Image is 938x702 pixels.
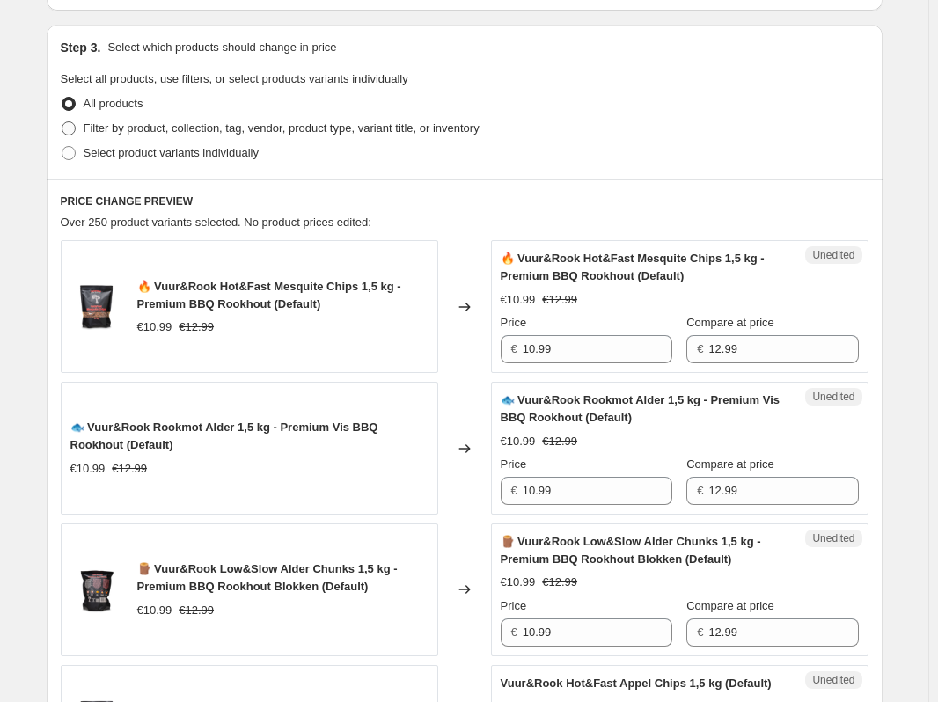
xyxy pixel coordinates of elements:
[70,420,378,451] span: 🐟 Vuur&Rook Rookmot Alder 1,5 kg - Premium Vis BBQ Rookhout (Default)
[812,673,854,687] span: Unedited
[84,121,480,135] span: Filter by product, collection, tag, vendor, product type, variant title, or inventory
[812,390,854,404] span: Unedited
[70,563,123,616] img: vuur-rook-vuurrook-lowslow-alder-chunks-15-kg-24431514419255_80x.png
[137,280,401,311] span: 🔥 Vuur&Rook Hot&Fast Mesquite Chips 1,5 kg - Premium BBQ Rookhout (Default)
[501,457,527,471] span: Price
[501,676,772,690] span: Vuur&Rook Hot&Fast Appel Chips 1,5 kg (Default)
[84,97,143,110] span: All products
[70,460,106,478] div: €10.99
[501,252,765,282] span: 🔥 Vuur&Rook Hot&Fast Mesquite Chips 1,5 kg - Premium BBQ Rookhout (Default)
[61,72,408,85] span: Select all products, use filters, or select products variants individually
[542,433,577,450] strike: €12.99
[501,316,527,329] span: Price
[501,599,527,612] span: Price
[812,248,854,262] span: Unedited
[84,146,259,159] span: Select product variants individually
[137,602,172,619] div: €10.99
[697,342,703,355] span: €
[511,484,517,497] span: €
[70,281,123,333] img: vuur-rook-vuurrook-hotfast-mesquite-chips-15-kg-24431609643063_80x.png
[137,562,398,593] span: 🪵 Vuur&Rook Low&Slow Alder Chunks 1,5 kg - Premium BBQ Rookhout Blokken (Default)
[179,602,214,619] strike: €12.99
[501,535,761,566] span: 🪵 Vuur&Rook Low&Slow Alder Chunks 1,5 kg - Premium BBQ Rookhout Blokken (Default)
[812,531,854,545] span: Unedited
[686,457,774,471] span: Compare at price
[542,574,577,591] strike: €12.99
[697,625,703,639] span: €
[686,316,774,329] span: Compare at price
[501,393,780,424] span: 🐟 Vuur&Rook Rookmot Alder 1,5 kg - Premium Vis BBQ Rookhout (Default)
[107,39,336,56] p: Select which products should change in price
[501,433,536,450] div: €10.99
[686,599,774,612] span: Compare at price
[61,194,868,208] h6: PRICE CHANGE PREVIEW
[61,39,101,56] h2: Step 3.
[542,291,577,309] strike: €12.99
[511,625,517,639] span: €
[137,318,172,336] div: €10.99
[501,291,536,309] div: €10.99
[179,318,214,336] strike: €12.99
[697,484,703,497] span: €
[511,342,517,355] span: €
[61,216,371,229] span: Over 250 product variants selected. No product prices edited:
[501,574,536,591] div: €10.99
[112,460,147,478] strike: €12.99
